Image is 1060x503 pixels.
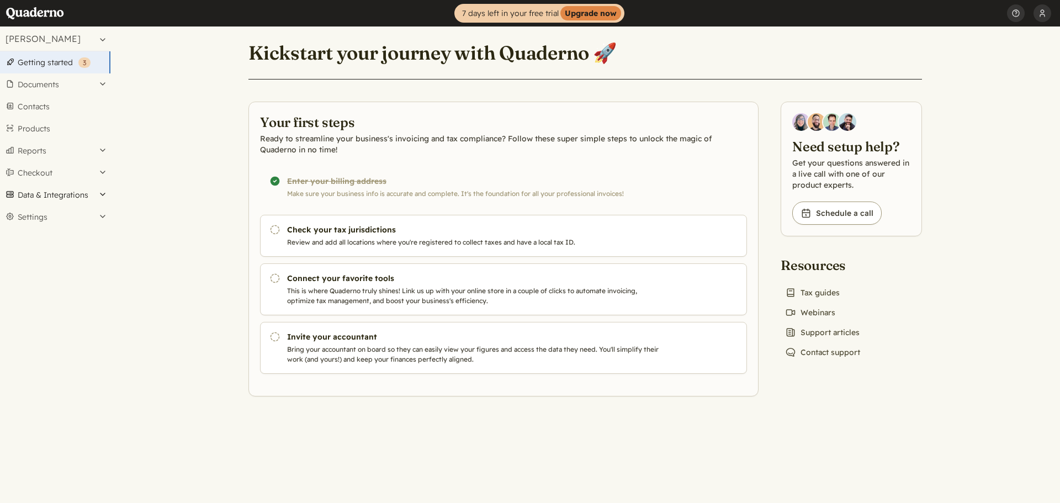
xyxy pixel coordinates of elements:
h2: Need setup help? [792,137,910,155]
p: Ready to streamline your business's invoicing and tax compliance? Follow these super simple steps... [260,133,747,155]
img: Jairo Fumero, Account Executive at Quaderno [808,113,825,131]
p: Bring your accountant on board so they can easily view your figures and access the data they need... [287,345,664,364]
h1: Kickstart your journey with Quaderno 🚀 [248,41,617,65]
strong: Upgrade now [560,6,621,20]
a: Webinars [781,305,840,320]
h3: Connect your favorite tools [287,273,664,284]
a: Connect your favorite tools This is where Quaderno truly shines! Link us up with your online stor... [260,263,747,315]
h2: Resources [781,256,865,274]
a: 7 days left in your free trialUpgrade now [454,4,624,23]
img: Diana Carrasco, Account Executive at Quaderno [792,113,810,131]
a: Support articles [781,325,864,340]
a: Tax guides [781,285,844,300]
a: Check your tax jurisdictions Review and add all locations where you're registered to collect taxe... [260,215,747,257]
p: This is where Quaderno truly shines! Link us up with your online store in a couple of clicks to a... [287,286,664,306]
a: Invite your accountant Bring your accountant on board so they can easily view your figures and ac... [260,322,747,374]
img: Javier Rubio, DevRel at Quaderno [839,113,856,131]
p: Get your questions answered in a live call with one of our product experts. [792,157,910,190]
h3: Invite your accountant [287,331,664,342]
a: Schedule a call [792,202,882,225]
p: Review and add all locations where you're registered to collect taxes and have a local tax ID. [287,237,664,247]
a: Contact support [781,345,865,360]
h3: Check your tax jurisdictions [287,224,664,235]
span: 3 [83,59,86,67]
h2: Your first steps [260,113,747,131]
img: Ivo Oltmans, Business Developer at Quaderno [823,113,841,131]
